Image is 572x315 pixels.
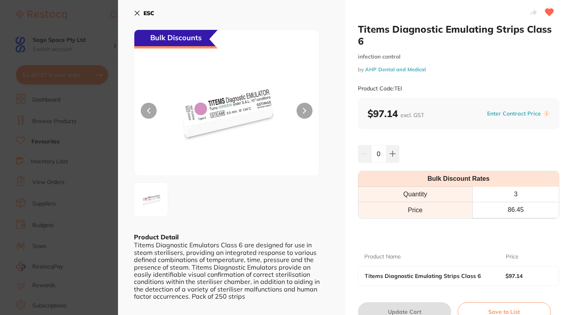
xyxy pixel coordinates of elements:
th: 3 [472,187,559,202]
h2: Titems Diagnostic Emulating Strips Class 6 [358,23,560,47]
small: infection control [358,53,560,60]
b: Product Detail [134,233,179,241]
span: excl. GST [401,112,424,119]
th: Bulk Discount Rates [358,171,559,187]
small: Product Code: TEI [358,85,402,92]
div: Bulk Discounts [134,30,218,49]
b: $97.14 [505,273,548,279]
button: Enter Contract Price [485,110,543,117]
td: Price [358,202,473,218]
a: AHP Dental and Medical [365,66,426,72]
small: by [358,67,560,72]
div: Titems Diagnostic Emulators Class 6 are designed for use in steam sterilisers, providing an integ... [134,241,329,300]
b: ESC [143,10,154,17]
p: Price [506,253,519,261]
th: Quantity [358,187,473,202]
p: Product Name [364,253,401,261]
th: 86.45 [472,202,559,218]
img: NA [137,185,165,214]
b: Titems Diagnostic Emulating Strips Class 6 [365,273,491,279]
button: ESC [134,6,154,20]
img: NA [171,50,282,176]
label: i [543,110,550,117]
b: $97.14 [368,108,424,119]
